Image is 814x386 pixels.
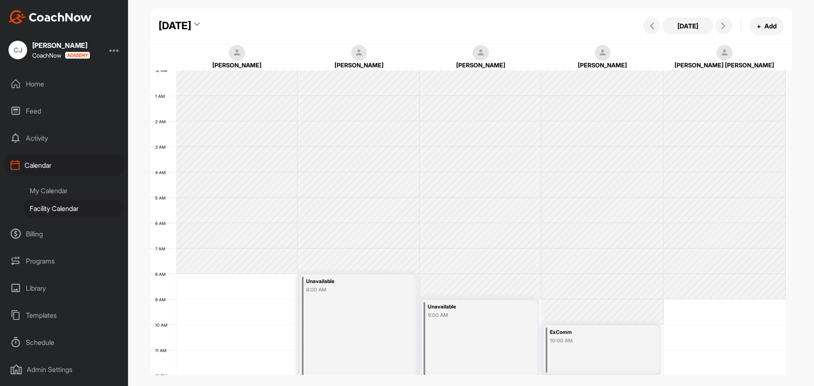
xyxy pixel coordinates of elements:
div: 9 AM [150,297,174,302]
div: 11 AM [150,348,175,353]
div: ExComm [550,328,639,337]
span: + [757,22,761,31]
div: [PERSON_NAME] [32,42,90,49]
div: Unavailable [306,277,396,286]
div: [DATE] [159,18,191,33]
div: 9:00 AM [428,311,517,319]
div: Templates [5,305,124,326]
div: Billing [5,223,124,244]
img: square_default-ef6cabf814de5a2bf16c804365e32c732080f9872bdf737d349900a9daf73cf9.png [229,45,245,61]
div: 3 AM [150,144,174,150]
button: [DATE] [662,17,713,34]
div: 8:00 AM [306,286,396,294]
div: My Calendar [24,182,124,200]
img: CoachNow acadmey [65,52,90,59]
div: 6 AM [150,221,174,226]
div: Admin Settings [5,359,124,380]
div: 12 AM [150,68,176,73]
div: 8 AM [150,272,174,277]
img: square_default-ef6cabf814de5a2bf16c804365e32c732080f9872bdf737d349900a9daf73cf9.png [351,45,367,61]
div: 5 AM [150,195,174,200]
div: 4 AM [150,170,174,175]
div: Facility Calendar [24,200,124,217]
img: square_default-ef6cabf814de5a2bf16c804365e32c732080f9872bdf737d349900a9daf73cf9.png [473,45,489,61]
div: Feed [5,100,124,122]
div: 10:00 AM [550,337,639,344]
div: [PERSON_NAME] [430,61,531,69]
div: Programs [5,250,124,272]
div: [PERSON_NAME] [PERSON_NAME] [674,61,775,69]
div: Schedule [5,332,124,353]
iframe: Intercom live chat [785,357,806,378]
div: Library [5,278,124,299]
div: Home [5,73,124,94]
button: +Add [750,17,783,35]
div: Calendar [5,155,124,176]
div: 12 PM [150,373,176,378]
div: [PERSON_NAME] [552,61,653,69]
div: 7 AM [150,246,174,251]
div: 1 AM [150,94,173,99]
div: Activity [5,128,124,149]
img: square_default-ef6cabf814de5a2bf16c804365e32c732080f9872bdf737d349900a9daf73cf9.png [716,45,733,61]
div: Unavailable [428,302,517,312]
img: CoachNow [8,10,92,24]
div: CJ [8,41,27,59]
div: CoachNow [32,52,90,59]
div: [PERSON_NAME] [309,61,409,69]
div: [PERSON_NAME] [187,61,287,69]
div: 10 AM [150,322,176,328]
img: square_default-ef6cabf814de5a2bf16c804365e32c732080f9872bdf737d349900a9daf73cf9.png [595,45,611,61]
div: 2 AM [150,119,174,124]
